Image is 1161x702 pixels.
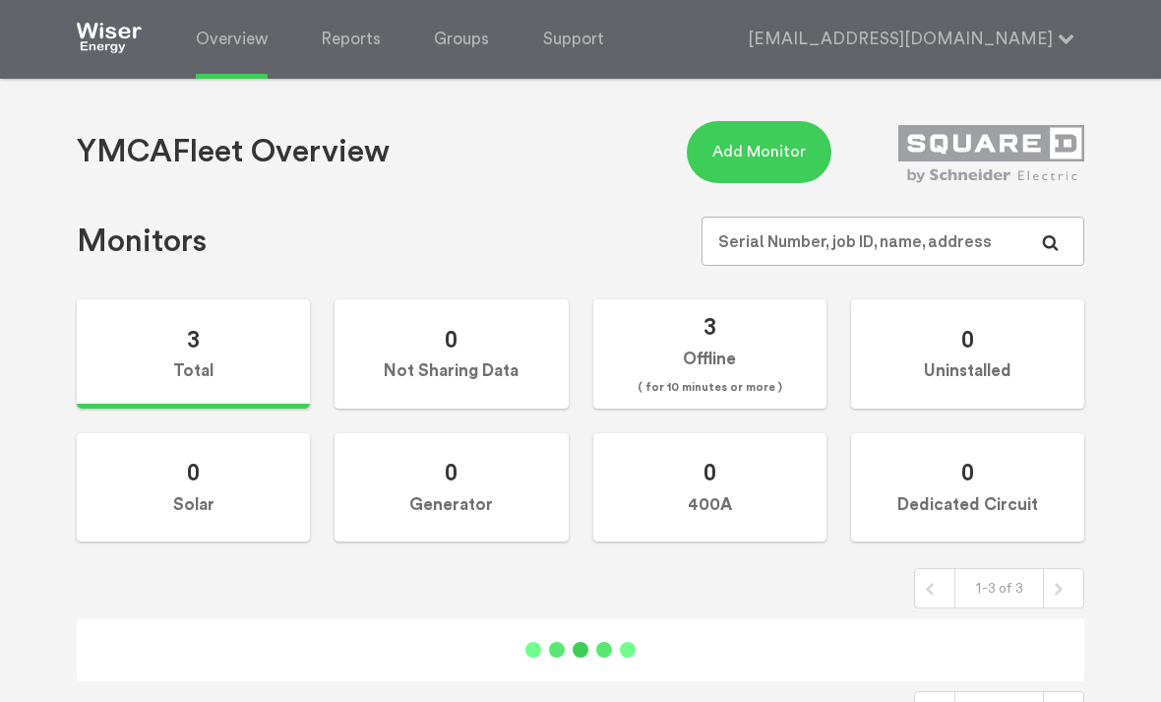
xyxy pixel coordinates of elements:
[703,312,716,341] span: 3
[445,325,458,353] span: 0
[187,458,200,486] span: 0
[638,376,782,400] span: ( for 10 minutes or more )
[851,433,1084,542] label: Dedicated Circuit
[593,299,826,409] label: Offline
[703,458,716,486] span: 0
[898,125,1084,184] img: Header Logo
[954,569,1044,606] div: 1-3 of 3
[77,222,207,262] h1: Monitors
[335,299,568,409] label: Not Sharing Data
[702,217,1084,266] input: Serial Number, job ID, name, address
[77,132,390,172] h1: YMCA Fleet Overview
[187,325,200,353] span: 3
[961,458,974,486] span: 0
[335,433,568,542] label: Generator
[851,299,1084,409] label: Uninstalled
[445,458,458,486] span: 0
[77,433,310,542] label: Solar
[77,23,142,53] img: Sense Logo
[593,433,826,542] label: 400A
[961,325,974,353] span: 0
[77,299,310,409] label: Total
[687,121,831,184] button: Add Monitor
